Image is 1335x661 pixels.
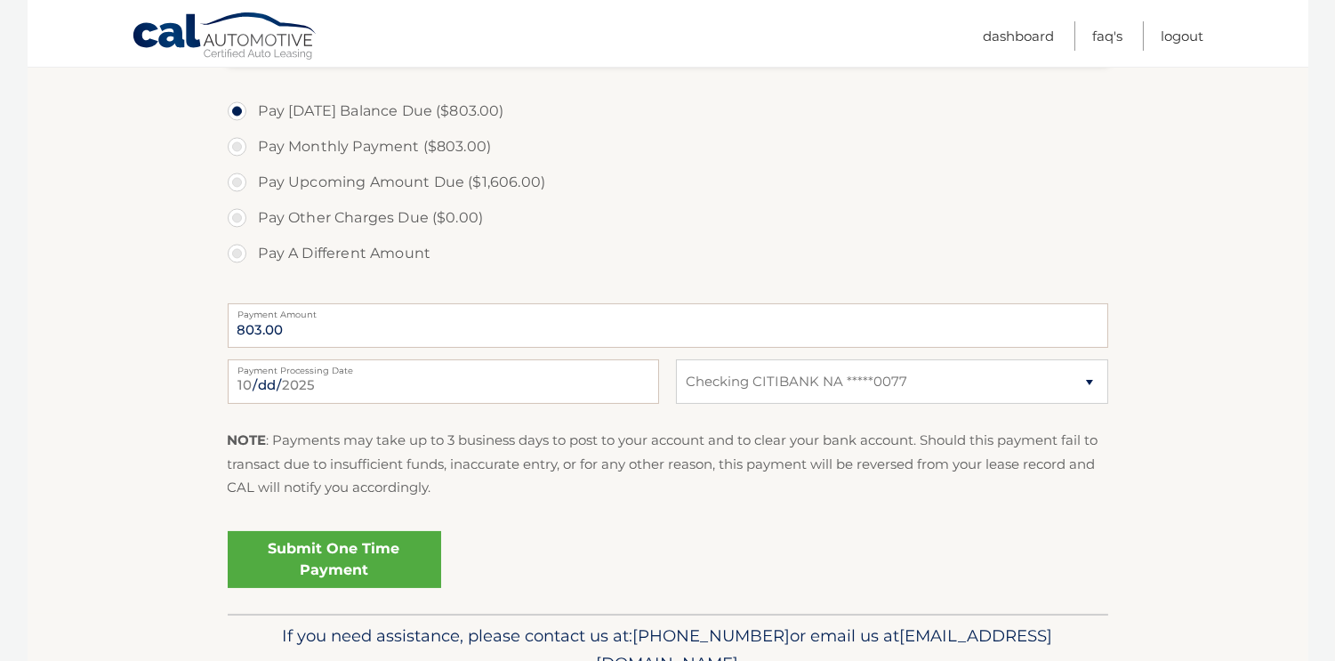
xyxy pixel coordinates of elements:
label: Pay Other Charges Due ($0.00) [228,200,1108,236]
input: Payment Amount [228,303,1108,348]
a: FAQ's [1093,21,1123,51]
a: Submit One Time Payment [228,531,441,588]
label: Pay Upcoming Amount Due ($1,606.00) [228,165,1108,200]
a: Dashboard [984,21,1055,51]
label: Pay A Different Amount [228,236,1108,271]
strong: NOTE [228,431,267,448]
a: Logout [1162,21,1204,51]
label: Payment Processing Date [228,359,659,374]
label: Pay Monthly Payment ($803.00) [228,129,1108,165]
label: Payment Amount [228,303,1108,318]
a: Cal Automotive [132,12,318,63]
p: : Payments may take up to 3 business days to post to your account and to clear your bank account.... [228,429,1108,499]
span: [PHONE_NUMBER] [633,625,791,646]
input: Payment Date [228,359,659,404]
label: Pay [DATE] Balance Due ($803.00) [228,93,1108,129]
